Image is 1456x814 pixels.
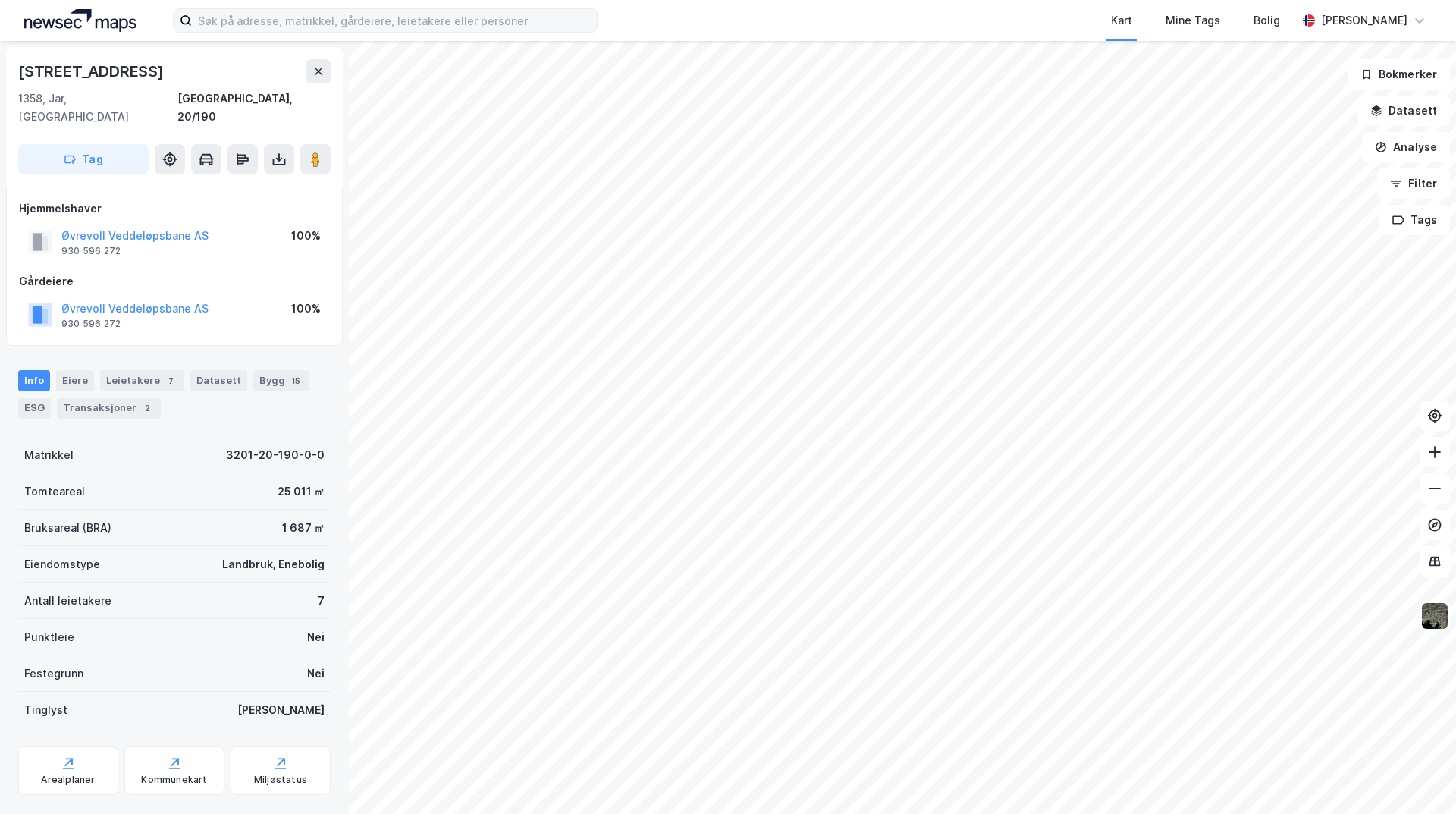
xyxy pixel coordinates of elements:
button: Bokmerker [1348,59,1450,90]
div: 2 [140,401,155,416]
div: Eiere [56,370,94,391]
div: 930 596 272 [61,318,121,330]
div: Arealplaner [41,774,95,786]
div: Datasett [190,370,247,391]
div: [STREET_ADDRESS] [18,59,167,83]
div: Bruksareal (BRA) [24,519,111,537]
img: logo.a4113a55bc3d86da70a041830d287a7e.svg [24,9,136,32]
div: Miljøstatus [254,774,307,786]
div: Tinglyst [24,701,67,719]
div: Landbruk, Enebolig [222,555,325,574]
button: Tags [1379,205,1450,235]
div: Transaksjoner [57,398,161,419]
div: 25 011 ㎡ [278,482,325,501]
div: [PERSON_NAME] [237,701,325,719]
div: Leietakere [100,370,184,391]
div: Tomteareal [24,482,85,501]
div: 1358, Jar, [GEOGRAPHIC_DATA] [18,90,177,126]
div: Bolig [1254,11,1280,30]
button: Filter [1377,168,1450,199]
div: Mine Tags [1166,11,1220,30]
div: [GEOGRAPHIC_DATA], 20/190 [177,90,331,126]
div: 7 [318,592,325,610]
div: Antall leietakere [24,592,111,610]
div: [PERSON_NAME] [1321,11,1407,30]
div: Eiendomstype [24,555,100,574]
button: Analyse [1362,132,1450,162]
div: Festegrunn [24,665,83,683]
div: Hjemmelshaver [19,200,330,218]
div: ESG [18,398,51,419]
button: Datasett [1357,96,1450,126]
div: 930 596 272 [61,245,121,257]
div: Kommunekart [141,774,207,786]
div: Matrikkel [24,446,74,464]
input: Søk på adresse, matrikkel, gårdeiere, leietakere eller personer [192,9,597,32]
div: Gårdeiere [19,272,330,291]
div: Kontrollprogram for chat [1380,741,1456,814]
div: Kart [1111,11,1132,30]
div: Info [18,370,50,391]
div: Nei [307,665,325,683]
div: 100% [291,300,321,318]
div: Punktleie [24,628,74,646]
div: 3201-20-190-0-0 [226,446,325,464]
div: 100% [291,227,321,245]
button: Tag [18,144,149,174]
iframe: Chat Widget [1380,741,1456,814]
img: 9k= [1420,602,1449,630]
div: Bygg [253,370,309,391]
div: 15 [288,373,303,388]
div: Nei [307,628,325,646]
div: 7 [163,373,178,388]
div: 1 687 ㎡ [282,519,325,537]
